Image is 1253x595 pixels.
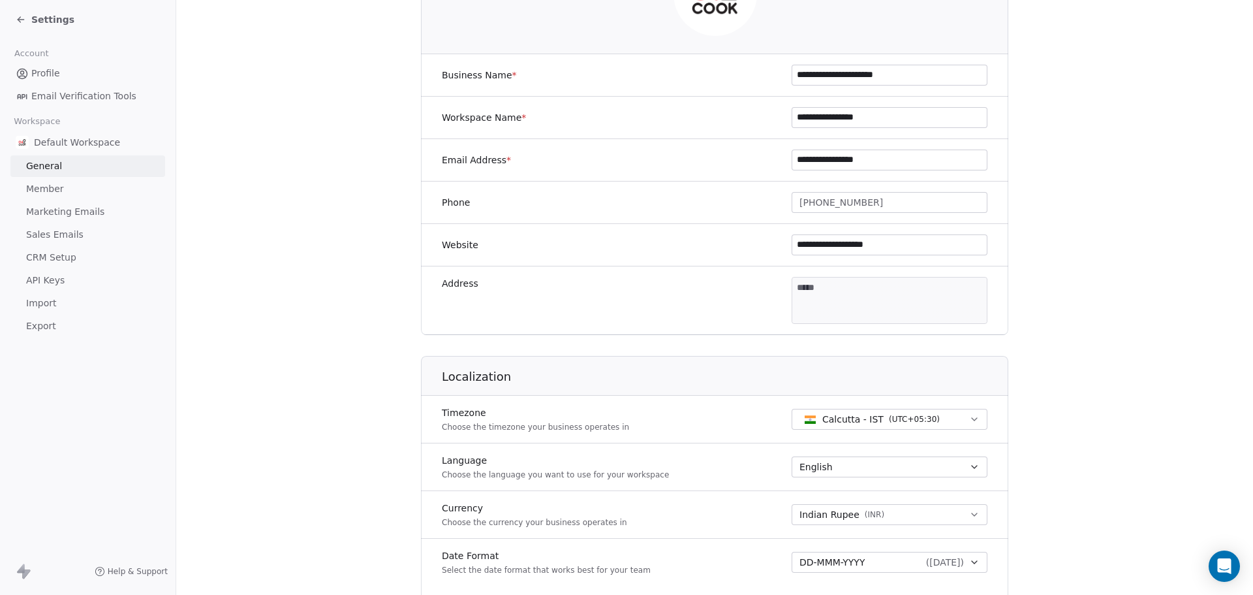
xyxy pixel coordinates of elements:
label: Date Format [442,549,651,562]
p: Choose the language you want to use for your workspace [442,470,669,480]
span: Export [26,319,56,333]
label: Timezone [442,406,629,419]
span: ( [DATE] ) [926,556,964,569]
span: General [26,159,62,173]
span: Email Verification Tools [31,89,136,103]
span: [PHONE_NUMBER] [799,196,883,210]
span: DD-MMM-YYYY [799,556,865,569]
a: API Keys [10,270,165,291]
span: Account [8,44,54,63]
label: Business Name [442,69,517,82]
a: Import [10,293,165,314]
a: Export [10,315,165,337]
img: on2cook%20logo-04%20copy.jpg [16,136,29,149]
label: Language [442,454,669,467]
span: API Keys [26,274,65,287]
label: Phone [442,196,470,209]
label: Email Address [442,153,511,167]
a: Help & Support [95,566,168,577]
a: Sales Emails [10,224,165,246]
span: English [799,460,833,474]
a: Email Verification Tools [10,86,165,107]
span: CRM Setup [26,251,76,265]
button: Calcutta - IST(UTC+05:30) [792,409,987,430]
span: Indian Rupee [799,508,859,522]
label: Currency [442,502,627,515]
label: Address [442,277,478,290]
a: CRM Setup [10,247,165,268]
a: Member [10,178,165,200]
button: [PHONE_NUMBER] [792,192,987,213]
span: Calcutta - IST [822,413,884,426]
p: Select the date format that works best for your team [442,565,651,575]
button: Indian Rupee(INR) [792,504,987,525]
span: Workspace [8,112,66,131]
label: Workspace Name [442,111,526,124]
span: ( UTC+05:30 ) [889,413,940,425]
span: Marketing Emails [26,205,104,219]
span: Profile [31,67,60,80]
h1: Localization [442,369,1009,385]
p: Choose the currency your business operates in [442,517,627,528]
a: Settings [16,13,74,26]
a: Profile [10,63,165,84]
span: Member [26,182,64,196]
div: Open Intercom Messenger [1209,551,1240,582]
span: Import [26,297,56,310]
span: Sales Emails [26,228,84,242]
p: Choose the timezone your business operates in [442,422,629,432]
a: General [10,155,165,177]
span: Settings [31,13,74,26]
span: Help & Support [108,566,168,577]
label: Website [442,238,478,251]
span: Default Workspace [34,136,120,149]
a: Marketing Emails [10,201,165,223]
span: ( INR ) [865,509,884,520]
